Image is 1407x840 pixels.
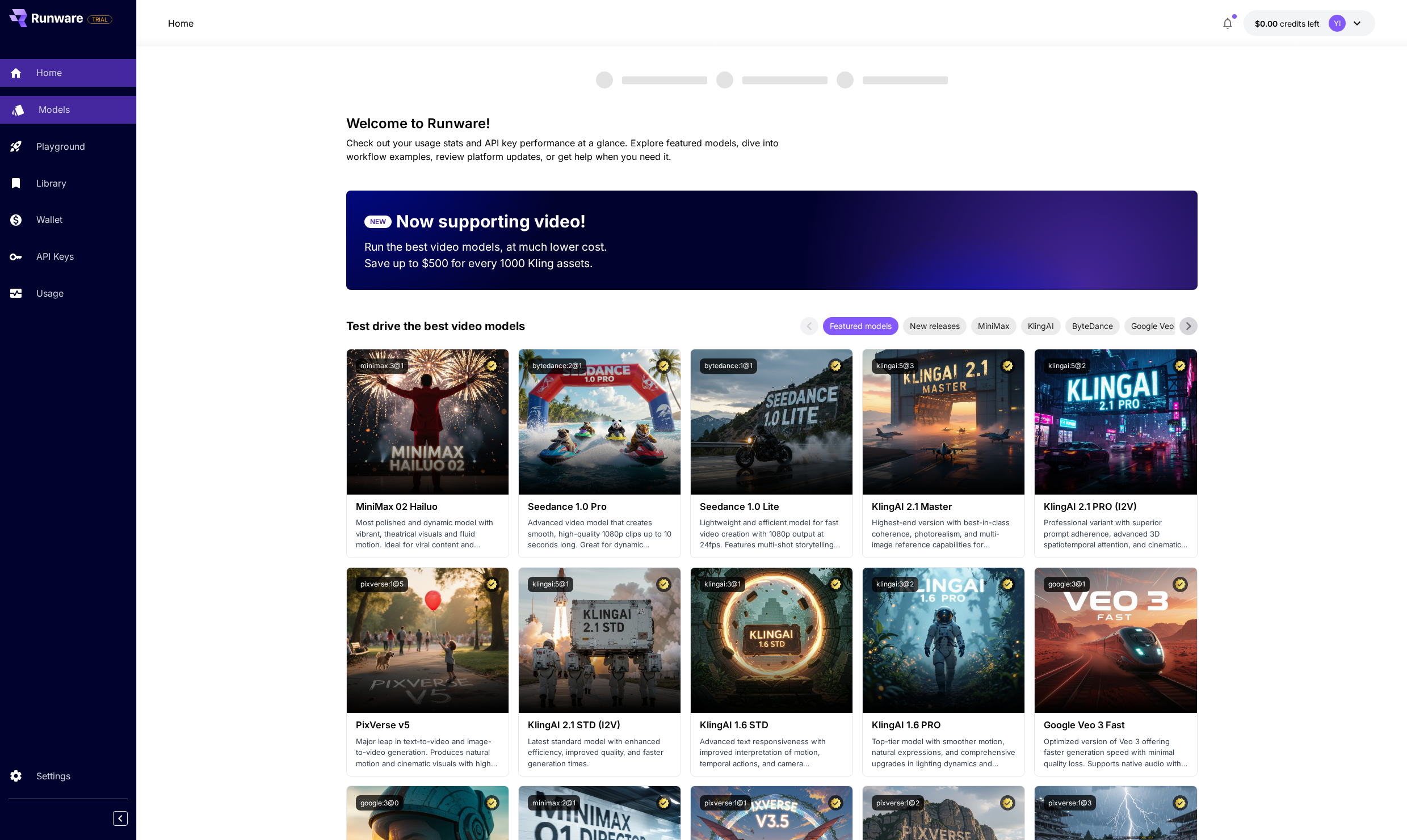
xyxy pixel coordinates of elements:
[1044,720,1187,731] h3: Google Veo 3 Fast
[1173,795,1188,811] button: Certified Model – Vetted for best performance and includes a commercial license.
[656,358,671,374] button: Certified Model – Vetted for best performance and includes a commercial license.
[1000,358,1015,374] button: Certified Model – Vetted for best performance and includes a commercial license.
[370,217,386,227] p: NEW
[872,577,918,592] button: klingai:3@2
[1173,577,1188,592] button: Certified Model – Vetted for best performance and includes a commercial license.
[971,320,1017,332] span: MiniMax
[1244,10,1375,36] button: $0.00YI
[971,317,1017,335] div: MiniMax
[36,286,64,300] p: Usage
[823,317,898,335] div: Featured models
[121,808,136,829] div: Collapse sidebar
[356,501,499,512] h3: MiniMax 02 Hailuo
[528,358,586,374] button: bytedance:2@1
[87,12,112,26] span: Add your payment card to enable full platform functionality.
[1044,517,1187,551] p: Professional variant with superior prompt adherence, advanced 3D spatiotemporal attention, and ci...
[700,720,843,731] h3: KlingAI 1.6 STD
[1044,501,1187,512] h3: KlingAI 2.1 PRO (I2V)
[691,349,852,495] img: alt
[872,720,1015,731] h3: KlingAI 1.6 PRO
[656,795,671,811] button: Certified Model – Vetted for best performance and includes a commercial license.
[346,318,525,335] p: Test drive the best video models
[872,795,924,811] button: pixverse:1@2
[36,250,74,263] p: API Keys
[528,501,671,512] h3: Seedance 1.0 Pro
[36,769,70,783] p: Settings
[700,577,745,592] button: klingai:3@1
[347,349,509,495] img: alt
[1044,795,1096,811] button: pixverse:1@3
[1044,736,1187,770] p: Optimized version of Veo 3 offering faster generation speed with minimal quality loss. Supports n...
[1173,358,1188,374] button: Certified Model – Vetted for best performance and includes a commercial license.
[691,568,852,713] img: alt
[346,137,779,162] span: Check out your usage stats and API key performance at a glance. Explore featured models, dive int...
[356,517,499,551] p: Most polished and dynamic model with vibrant, theatrical visuals and fluid motion. Ideal for vira...
[528,795,580,811] button: minimax:2@1
[484,795,499,811] button: Certified Model – Vetted for best performance and includes a commercial license.
[356,358,408,374] button: minimax:3@1
[872,358,918,374] button: klingai:5@3
[903,317,967,335] div: New releases
[1044,358,1090,374] button: klingai:5@2
[528,720,671,731] h3: KlingAI 2.1 STD (I2V)
[700,517,843,551] p: Lightweight and efficient model for fast video creation with 1080p output at 24fps. Features mult...
[656,577,671,592] button: Certified Model – Vetted for best performance and includes a commercial license.
[88,15,112,24] span: TRIAL
[1035,349,1196,495] img: alt
[700,795,751,811] button: pixverse:1@1
[863,349,1024,495] img: alt
[356,720,499,731] h3: PixVerse v5
[346,116,1198,132] h3: Welcome to Runware!
[872,517,1015,551] p: Highest-end version with best-in-class coherence, photorealism, and multi-image reference capabil...
[364,239,629,255] p: Run the best video models, at much lower cost.
[828,795,843,811] button: Certified Model – Vetted for best performance and includes a commercial license.
[36,176,66,190] p: Library
[1329,15,1346,32] div: YI
[700,501,843,512] h3: Seedance 1.0 Lite
[356,736,499,770] p: Major leap in text-to-video and image-to-video generation. Produces natural motion and cinematic ...
[872,736,1015,770] p: Top-tier model with smoother motion, natural expressions, and comprehensive upgrades in lighting ...
[39,103,70,116] p: Models
[347,568,509,713] img: alt
[1035,568,1196,713] img: alt
[1065,317,1120,335] div: ByteDance
[364,255,629,272] p: Save up to $500 for every 1000 Kling assets.
[700,358,757,374] button: bytedance:1@1
[1044,577,1090,592] button: google:3@1
[1280,19,1320,28] span: credits left
[700,736,843,770] p: Advanced text responsiveness with improved interpretation of motion, temporal actions, and camera...
[36,213,62,226] p: Wallet
[903,320,967,332] span: New releases
[823,320,898,332] span: Featured models
[356,577,408,592] button: pixverse:1@5
[528,736,671,770] p: Latest standard model with enhanced efficiency, improved quality, and faster generation times.
[519,349,681,495] img: alt
[168,16,194,30] a: Home
[828,577,843,592] button: Certified Model – Vetted for best performance and includes a commercial license.
[1255,18,1320,29] div: $0.00
[36,140,85,153] p: Playground
[519,568,681,713] img: alt
[36,66,62,79] p: Home
[1124,320,1181,332] span: Google Veo
[484,358,499,374] button: Certified Model – Vetted for best performance and includes a commercial license.
[168,16,194,30] nav: breadcrumb
[1000,795,1015,811] button: Certified Model – Vetted for best performance and includes a commercial license.
[113,811,128,826] button: Collapse sidebar
[1000,577,1015,592] button: Certified Model – Vetted for best performance and includes a commercial license.
[1065,320,1120,332] span: ByteDance
[1021,317,1061,335] div: KlingAI
[872,501,1015,512] h3: KlingAI 2.1 Master
[828,358,843,374] button: Certified Model – Vetted for best performance and includes a commercial license.
[356,795,404,811] button: google:3@0
[863,568,1024,713] img: alt
[484,577,499,592] button: Certified Model – Vetted for best performance and includes a commercial license.
[528,577,573,592] button: klingai:5@1
[528,517,671,551] p: Advanced video model that creates smooth, high-quality 1080p clips up to 10 seconds long. Great f...
[1255,19,1280,28] span: $0.00
[1124,317,1181,335] div: Google Veo
[396,209,586,234] p: Now supporting video!
[1021,320,1061,332] span: KlingAI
